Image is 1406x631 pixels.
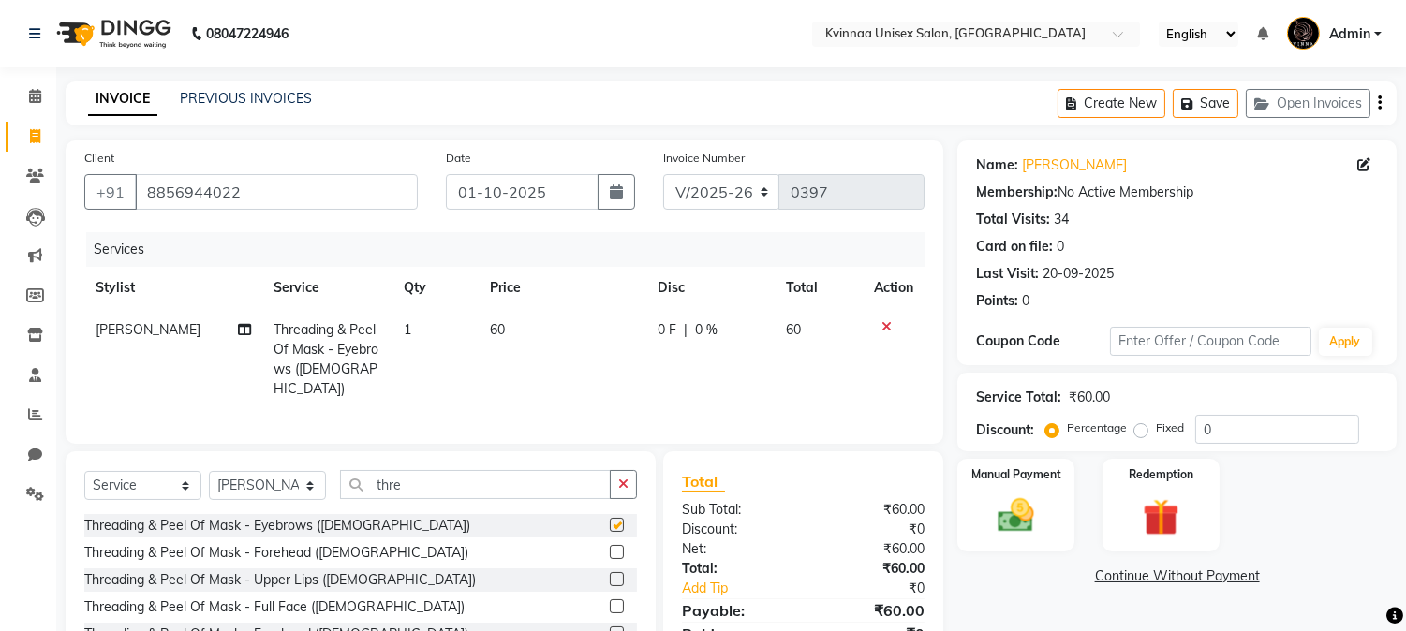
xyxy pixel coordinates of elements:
th: Price [479,267,646,309]
img: logo [48,7,176,60]
label: Invoice Number [663,150,745,167]
button: Open Invoices [1246,89,1370,118]
div: ₹0 [804,520,940,539]
div: Threading & Peel Of Mask - Upper Lips ([DEMOGRAPHIC_DATA]) [84,570,476,590]
img: Admin [1287,17,1320,50]
label: Client [84,150,114,167]
div: Last Visit: [976,264,1039,284]
th: Action [863,267,925,309]
button: +91 [84,174,137,210]
span: 0 % [695,320,718,340]
div: Net: [668,539,804,559]
img: _cash.svg [986,494,1045,536]
span: 60 [490,321,505,338]
div: Name: [976,155,1018,175]
div: ₹60.00 [804,500,940,520]
b: 08047224946 [206,7,289,60]
button: Save [1173,89,1238,118]
div: ₹60.00 [804,559,940,579]
div: ₹60.00 [804,539,940,559]
th: Stylist [84,267,263,309]
th: Qty [392,267,479,309]
div: Service Total: [976,388,1061,407]
div: Threading & Peel Of Mask - Forehead ([DEMOGRAPHIC_DATA]) [84,543,468,563]
div: Total Visits: [976,210,1050,229]
div: Card on file: [976,237,1053,257]
div: 20-09-2025 [1043,264,1114,284]
input: Search by Name/Mobile/Email/Code [135,174,418,210]
a: Add Tip [668,579,826,598]
div: No Active Membership [976,183,1378,202]
th: Service [263,267,393,309]
span: 0 F [658,320,676,340]
div: 0 [1057,237,1064,257]
div: 0 [1022,291,1029,311]
span: 1 [404,321,411,338]
label: Redemption [1129,466,1193,483]
a: PREVIOUS INVOICES [180,90,312,107]
input: Search or Scan [340,470,611,499]
div: Threading & Peel Of Mask - Eyebrows ([DEMOGRAPHIC_DATA]) [84,516,470,536]
span: 60 [787,321,802,338]
button: Apply [1319,328,1372,356]
span: | [684,320,688,340]
div: Total: [668,559,804,579]
input: Enter Offer / Coupon Code [1110,327,1310,356]
label: Date [446,150,471,167]
span: [PERSON_NAME] [96,321,200,338]
div: ₹60.00 [804,599,940,622]
div: Payable: [668,599,804,622]
label: Percentage [1067,419,1127,436]
div: ₹60.00 [1069,388,1110,407]
a: INVOICE [88,82,157,116]
div: 34 [1054,210,1069,229]
img: _gift.svg [1132,494,1191,540]
a: Continue Without Payment [961,566,1393,586]
div: Points: [976,291,1018,311]
a: [PERSON_NAME] [1022,155,1127,175]
span: Total [682,472,725,492]
button: Create New [1058,89,1165,118]
span: Threading & Peel Of Mask - Eyebrows ([DEMOGRAPHIC_DATA]) [274,321,379,397]
div: Discount: [976,420,1034,440]
span: Admin [1329,24,1370,44]
th: Total [776,267,864,309]
label: Manual Payment [971,466,1061,483]
div: Threading & Peel Of Mask - Full Face ([DEMOGRAPHIC_DATA]) [84,597,465,617]
div: Services [86,232,939,267]
th: Disc [646,267,775,309]
div: Discount: [668,520,804,539]
div: Coupon Code [976,331,1110,351]
div: Membership: [976,183,1058,202]
div: Sub Total: [668,500,804,520]
div: ₹0 [826,579,940,598]
label: Fixed [1156,419,1184,436]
